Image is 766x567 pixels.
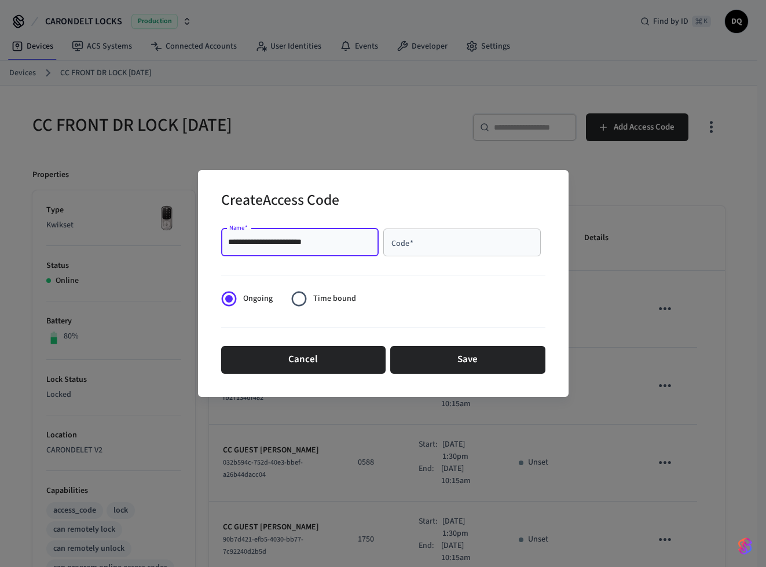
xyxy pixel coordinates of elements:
button: Save [390,346,545,374]
img: SeamLogoGradient.69752ec5.svg [738,537,752,555]
span: Time bound [313,293,356,305]
span: Ongoing [243,293,273,305]
button: Cancel [221,346,386,374]
h2: Create Access Code [221,184,339,219]
label: Name [229,223,248,232]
